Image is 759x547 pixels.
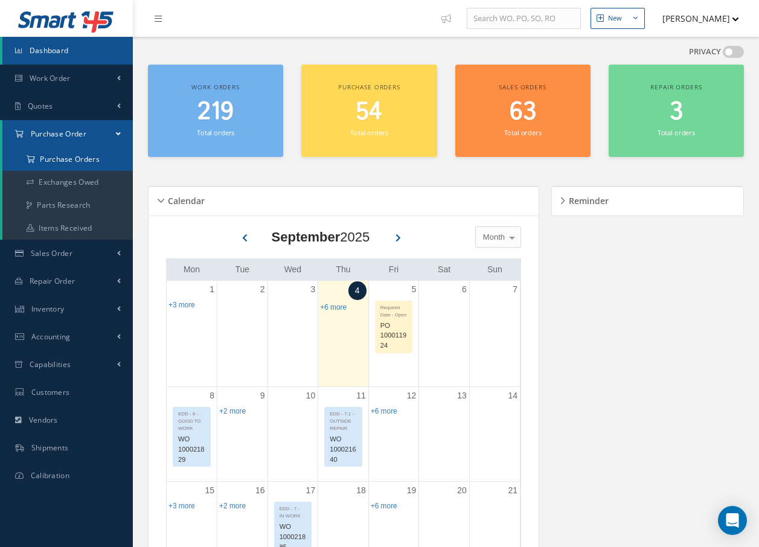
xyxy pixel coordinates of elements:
[350,128,388,137] small: Total orders
[658,128,695,137] small: Total orders
[467,8,581,30] input: Search WO, PO, SO, RO
[2,194,133,217] a: Parts Research
[31,331,71,342] span: Accounting
[2,148,133,171] a: Purchase Orders
[376,301,412,319] div: Required Date - Open
[253,482,267,499] a: September 16, 2025
[272,227,370,247] div: 2025
[30,276,75,286] span: Repair Order
[689,46,721,58] label: PRIVACY
[368,281,419,387] td: September 5, 2025
[167,386,217,482] td: September 8, 2025
[304,482,318,499] a: September 17, 2025
[267,281,318,387] td: September 3, 2025
[2,217,133,240] a: Items Received
[510,281,520,298] a: September 7, 2025
[510,95,536,129] span: 63
[304,387,318,405] a: September 10, 2025
[419,281,470,387] td: September 6, 2025
[435,262,453,277] a: Saturday
[217,386,268,482] td: September 9, 2025
[455,387,469,405] a: September 13, 2025
[505,482,520,499] a: September 21, 2025
[148,65,283,157] a: Work orders 219 Total orders
[30,359,71,369] span: Capabilities
[419,386,470,482] td: September 13, 2025
[609,65,744,157] a: Repair orders 3 Total orders
[31,304,65,314] span: Inventory
[30,45,69,56] span: Dashboard
[356,95,382,129] span: 54
[197,128,234,137] small: Total orders
[651,7,739,30] button: [PERSON_NAME]
[409,281,419,298] a: September 5, 2025
[258,281,267,298] a: September 2, 2025
[31,129,86,139] span: Purchase Order
[325,432,362,466] div: WO 100021640
[718,506,747,535] div: Open Intercom Messenger
[167,281,217,387] td: September 1, 2025
[504,128,542,137] small: Total orders
[455,482,469,499] a: September 20, 2025
[197,95,234,129] span: 219
[282,262,304,277] a: Wednesday
[217,281,268,387] td: September 2, 2025
[31,443,69,453] span: Shipments
[650,83,702,91] span: Repair orders
[469,281,520,387] td: September 7, 2025
[168,502,195,510] a: Show 3 more events
[2,171,133,194] a: Exchanges Owed
[333,262,353,277] a: Thursday
[354,482,368,499] a: September 18, 2025
[267,386,318,482] td: September 10, 2025
[320,303,347,312] a: Show 6 more events
[31,387,70,397] span: Customers
[258,387,267,405] a: September 9, 2025
[405,482,419,499] a: September 19, 2025
[168,301,195,309] a: Show 3 more events
[376,319,412,353] div: PO 100011924
[275,502,312,520] div: EDD - 7 - IN WORK
[173,432,210,466] div: WO 100021829
[202,482,217,499] a: September 15, 2025
[348,281,367,300] a: September 4, 2025
[207,281,217,298] a: September 1, 2025
[318,281,369,387] td: September 4, 2025
[460,281,469,298] a: September 6, 2025
[318,386,369,482] td: September 11, 2025
[308,281,318,298] a: September 3, 2025
[181,262,202,277] a: Monday
[371,502,397,510] a: Show 6 more events
[28,101,53,111] span: Quotes
[301,65,437,157] a: Purchase orders 54 Total orders
[591,8,645,29] button: New
[499,83,546,91] span: Sales orders
[485,262,505,277] a: Sunday
[219,502,246,510] a: Show 2 more events
[272,229,341,245] b: September
[2,37,133,65] a: Dashboard
[173,408,210,432] div: EDD - 6 - GOOD TO WORK
[191,83,239,91] span: Work orders
[670,95,683,129] span: 3
[233,262,252,277] a: Tuesday
[455,65,591,157] a: Sales orders 63 Total orders
[505,387,520,405] a: September 14, 2025
[405,387,419,405] a: September 12, 2025
[164,192,205,206] h5: Calendar
[325,408,362,432] div: EDD - 7.1 - OUTSIDE REPAIR
[30,73,71,83] span: Work Order
[608,13,622,24] div: New
[219,407,246,415] a: Show 2 more events
[31,248,72,258] span: Sales Order
[371,407,397,415] a: Show 6 more events
[368,386,419,482] td: September 12, 2025
[565,192,609,206] h5: Reminder
[469,386,520,482] td: September 14, 2025
[29,415,58,425] span: Vendors
[386,262,401,277] a: Friday
[207,387,217,405] a: September 8, 2025
[2,120,133,148] a: Purchase Order
[480,231,505,243] span: Month
[354,387,368,405] a: September 11, 2025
